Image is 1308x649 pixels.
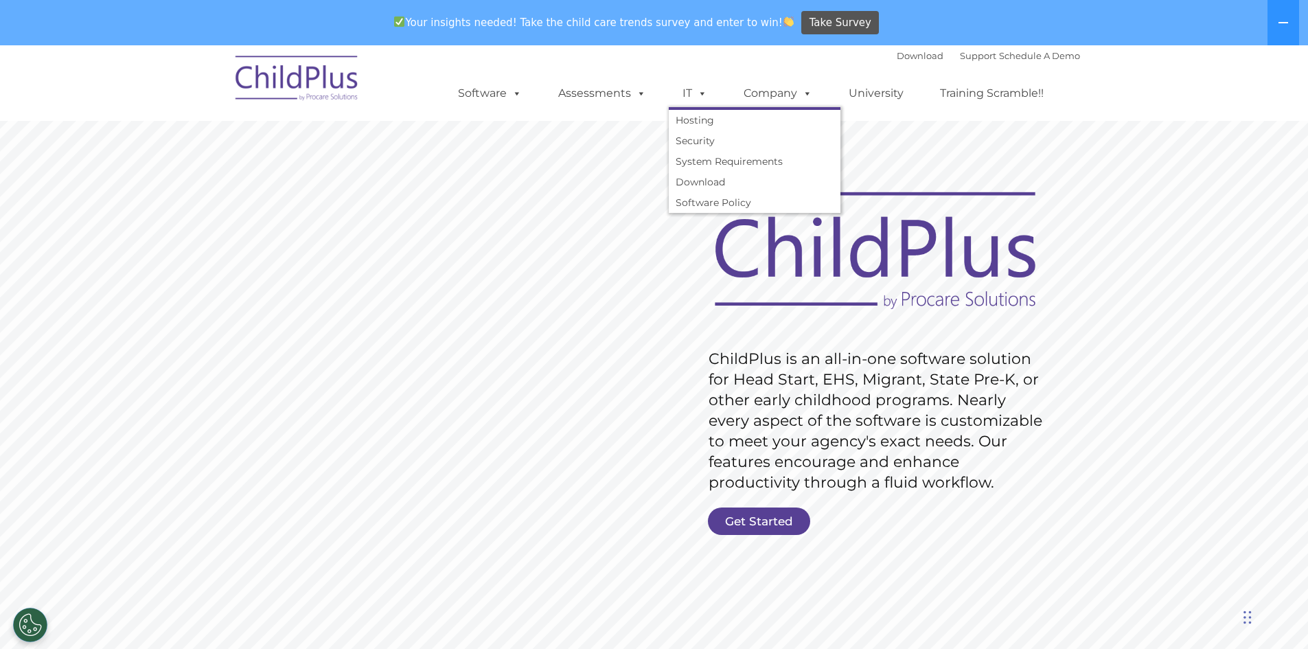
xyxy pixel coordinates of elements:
img: 👏 [783,16,794,27]
button: Cookies Settings [13,608,47,642]
rs-layer: ChildPlus is an all-in-one software solution for Head Start, EHS, Migrant, State Pre-K, or other ... [709,349,1049,493]
div: Drag [1243,597,1252,638]
img: ✅ [394,16,404,27]
a: Training Scramble!! [926,80,1057,107]
a: Take Survey [801,11,879,35]
img: ChildPlus by Procare Solutions [229,46,366,115]
a: Software [444,80,536,107]
a: Company [730,80,826,107]
a: Software Policy [669,192,840,213]
a: IT [669,80,721,107]
a: Download [669,172,840,192]
a: Download [897,50,943,61]
iframe: Chat Widget [1239,583,1308,649]
a: Support [960,50,996,61]
a: Hosting [669,110,840,130]
span: Your insights needed! Take the child care trends survey and enter to win! [389,9,800,36]
font: | [897,50,1080,61]
a: System Requirements [669,151,840,172]
a: University [835,80,917,107]
a: Get Started [708,508,810,535]
span: Take Survey [810,11,871,35]
a: Schedule A Demo [999,50,1080,61]
a: Security [669,130,840,151]
a: Assessments [544,80,660,107]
